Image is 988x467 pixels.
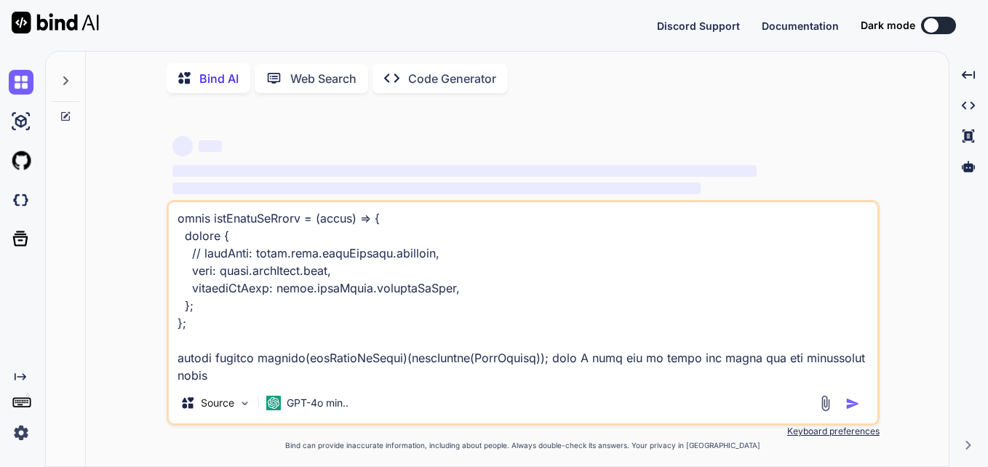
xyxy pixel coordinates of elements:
button: Discord Support [657,18,740,33]
span: Documentation [762,20,839,32]
span: Discord Support [657,20,740,32]
span: ‌ [199,140,222,152]
img: githubLight [9,148,33,173]
textarea: loremi Dolor, { sitAmetc } adip "elits"; doeius { Temp } inci "utlabo-et-dolore-magna/ali/Enim"; ... [169,202,877,383]
p: GPT-4o min.. [287,396,348,410]
img: chat [9,70,33,95]
img: Bind AI [12,12,99,33]
p: Keyboard preferences [167,426,880,437]
span: Dark mode [861,18,915,33]
img: Pick Models [239,397,251,410]
p: Source [201,396,234,410]
span: ‌ [172,136,193,156]
span: ‌ [172,165,757,177]
img: ai-studio [9,109,33,134]
img: attachment [817,395,834,412]
img: darkCloudIdeIcon [9,188,33,212]
p: Web Search [290,70,356,87]
img: icon [845,396,860,411]
img: GPT-4o mini [266,396,281,410]
p: Bind can provide inaccurate information, including about people. Always double-check its answers.... [167,440,880,451]
button: Documentation [762,18,839,33]
img: settings [9,420,33,445]
p: Code Generator [408,70,496,87]
span: ‌ [172,183,701,194]
p: Bind AI [199,70,239,87]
